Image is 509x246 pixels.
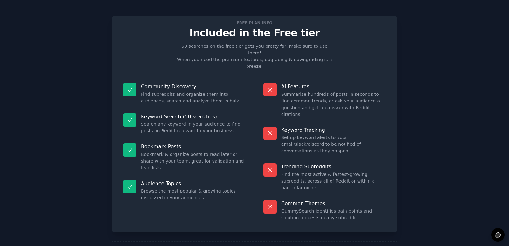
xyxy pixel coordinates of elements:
[281,171,386,191] dd: Find the most active & fastest-growing subreddits, across all of Reddit or within a particular niche
[141,83,246,90] p: Community Discovery
[119,27,390,39] p: Included in the Free tier
[235,19,274,26] span: Free plan info
[141,188,246,201] dd: Browse the most popular & growing topics discussed in your audiences
[141,113,246,120] p: Keyword Search (50 searches)
[141,91,246,104] dd: Find subreddits and organize them into audiences, search and analyze them in bulk
[281,200,386,207] p: Common Themes
[281,91,386,118] dd: Summarize hundreds of posts in seconds to find common trends, or ask your audience a question and...
[281,127,386,133] p: Keyword Tracking
[141,180,246,187] p: Audience Topics
[141,143,246,150] p: Bookmark Posts
[281,163,386,170] p: Trending Subreddits
[174,43,335,70] p: 50 searches on the free tier gets you pretty far, make sure to use them! When you need the premiu...
[281,83,386,90] p: AI Features
[141,151,246,171] dd: Bookmark & organize posts to read later or share with your team, great for validation and lead lists
[281,134,386,154] dd: Set up keyword alerts to your email/slack/discord to be notified of conversations as they happen
[281,208,386,221] dd: GummySearch identifies pain points and solution requests in any subreddit
[141,121,246,134] dd: Search any keyword in your audience to find posts on Reddit relevant to your business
